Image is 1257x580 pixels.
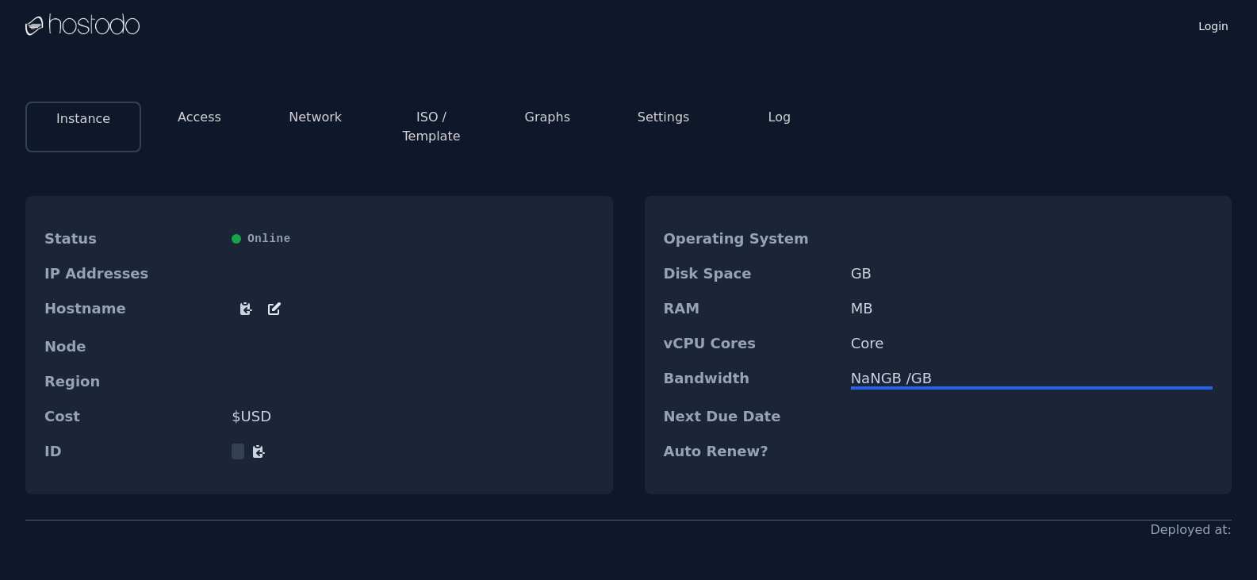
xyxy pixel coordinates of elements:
[664,371,838,390] dt: Bandwidth
[664,301,838,317] dt: RAM
[851,371,1213,386] div: NaN GB / GB
[44,231,219,247] dt: Status
[664,266,838,282] dt: Disk Space
[44,374,219,390] dt: Region
[178,108,221,127] button: Access
[638,108,690,127] button: Settings
[768,108,791,127] button: Log
[44,266,219,282] dt: IP Addresses
[289,108,342,127] button: Network
[851,301,1213,317] dd: MB
[664,409,838,424] dt: Next Due Date
[44,301,219,320] dt: Hostname
[44,444,219,459] dt: ID
[664,231,838,247] dt: Operating System
[664,444,838,459] dt: Auto Renew?
[56,109,110,129] button: Instance
[851,336,1213,351] dd: Core
[664,336,838,351] dt: vCPU Cores
[1195,15,1232,34] a: Login
[851,266,1213,282] dd: GB
[232,409,593,424] dd: $ USD
[232,231,593,247] div: Online
[25,13,140,37] img: Logo
[386,108,477,146] button: ISO / Template
[44,339,219,355] dt: Node
[525,108,570,127] button: Graphs
[1150,520,1232,540] div: Deployed at:
[44,409,219,424] dt: Cost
